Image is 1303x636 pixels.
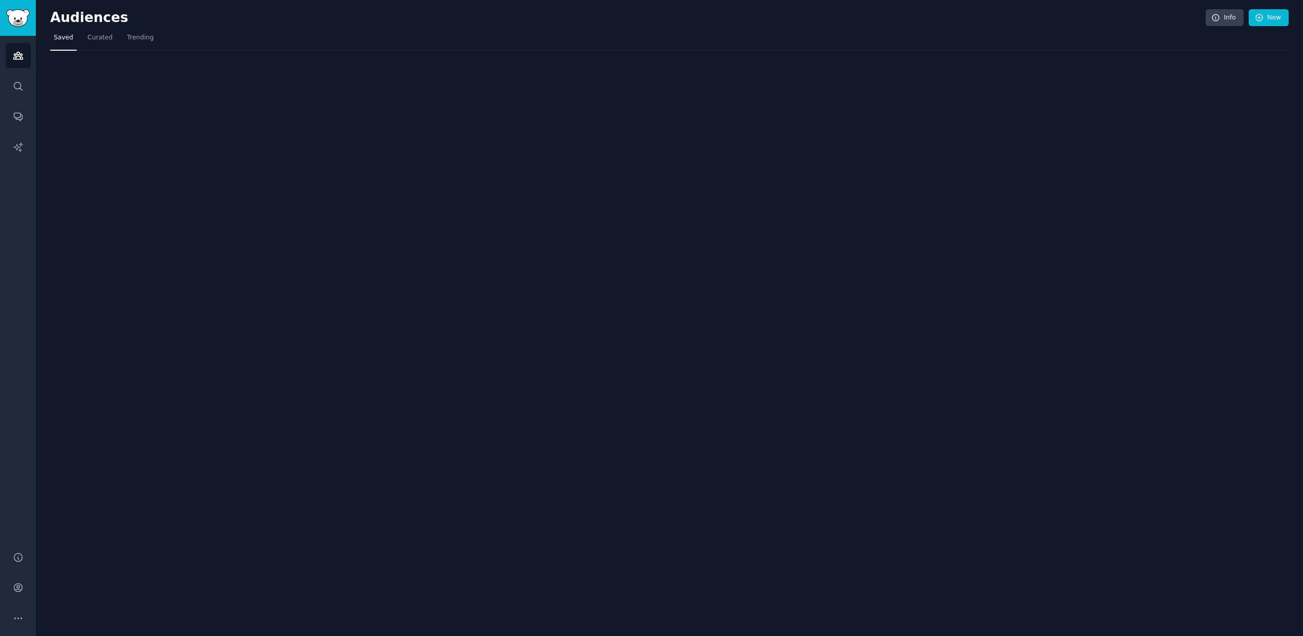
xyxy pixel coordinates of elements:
span: Trending [127,33,154,43]
a: Saved [50,30,77,51]
a: Info [1206,9,1244,27]
a: Curated [84,30,116,51]
span: Curated [88,33,113,43]
h2: Audiences [50,10,1206,26]
span: Saved [54,33,73,43]
a: Trending [123,30,157,51]
a: New [1249,9,1289,27]
img: GummySearch logo [6,9,30,27]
